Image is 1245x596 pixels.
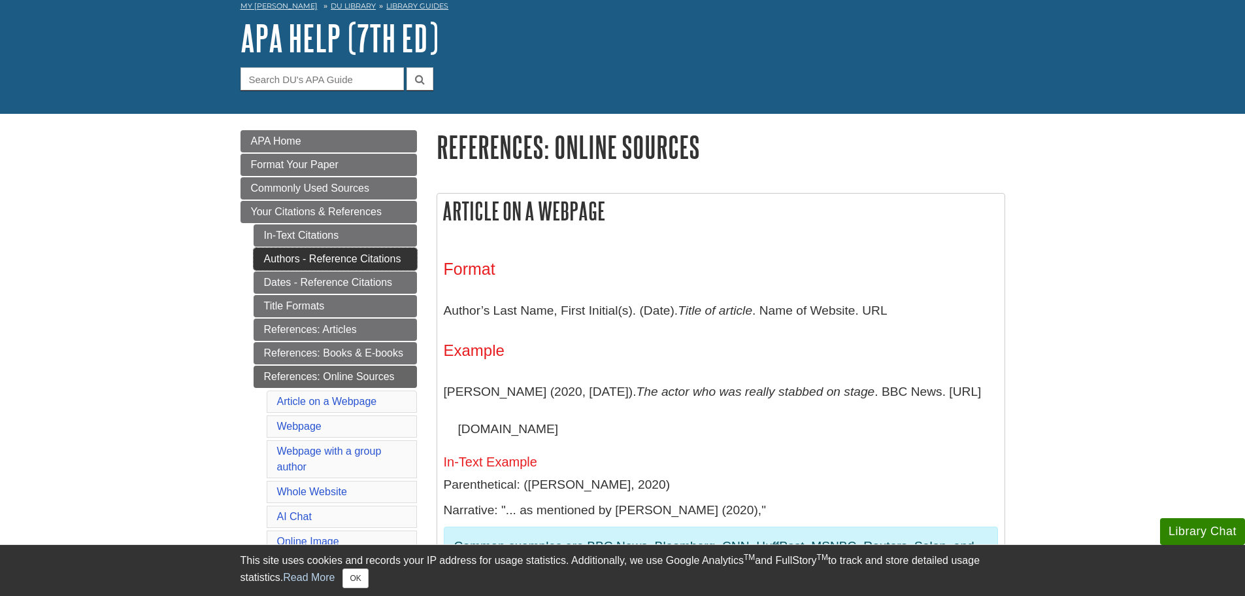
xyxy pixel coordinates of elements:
p: Parenthetical: ([PERSON_NAME], 2020) [444,476,998,495]
a: Whole Website [277,486,347,497]
h4: Example [444,342,998,359]
h3: Format [444,260,998,279]
a: APA Help (7th Ed) [241,18,439,58]
a: My [PERSON_NAME] [241,1,318,12]
a: In-Text Citations [254,224,417,247]
a: References: Articles [254,319,417,341]
div: This site uses cookies and records your IP address for usage statistics. Additionally, we use Goo... [241,553,1005,588]
i: Title of article [678,304,752,317]
span: Your Citations & References [251,206,382,217]
a: References: Books & E-books [254,342,417,364]
h1: References: Online Sources [437,130,1005,164]
a: Online Image [277,536,339,547]
h5: In-Text Example [444,455,998,469]
a: Library Guides [386,1,448,10]
a: Dates - Reference Citations [254,272,417,294]
a: Title Formats [254,295,417,317]
p: Common examples are BBC News, Bloomberg, CNN, HuffPost, MSNBC, Reuters, Salon, and Vox. [454,537,988,575]
a: Webpage with a group author [277,446,382,472]
sup: TM [817,553,828,562]
span: Commonly Used Sources [251,183,369,194]
span: Format Your Paper [251,159,339,170]
span: APA Home [251,135,301,147]
input: Search DU's APA Guide [241,67,404,90]
i: The actor who was really stabbed on stage [637,385,875,398]
p: Narrative: "... as mentioned by [PERSON_NAME] (2020)," [444,501,998,520]
button: Close [342,569,368,588]
a: Read More [283,572,335,583]
h2: Article on a Webpage [437,194,1004,228]
a: References: Online Sources [254,366,417,388]
a: Format Your Paper [241,154,417,176]
p: [PERSON_NAME] (2020, [DATE]). . BBC News. [URL][DOMAIN_NAME] [444,373,998,448]
a: Your Citations & References [241,201,417,223]
sup: TM [744,553,755,562]
a: Article on a Webpage [277,396,377,407]
a: Authors - Reference Citations [254,248,417,270]
a: DU Library [331,1,376,10]
a: Commonly Used Sources [241,177,417,200]
p: Author’s Last Name, First Initial(s). (Date). . Name of Website. URL [444,292,998,330]
button: Library Chat [1160,518,1245,545]
a: AI Chat [277,511,312,522]
a: Webpage [277,421,322,432]
a: APA Home [241,130,417,152]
